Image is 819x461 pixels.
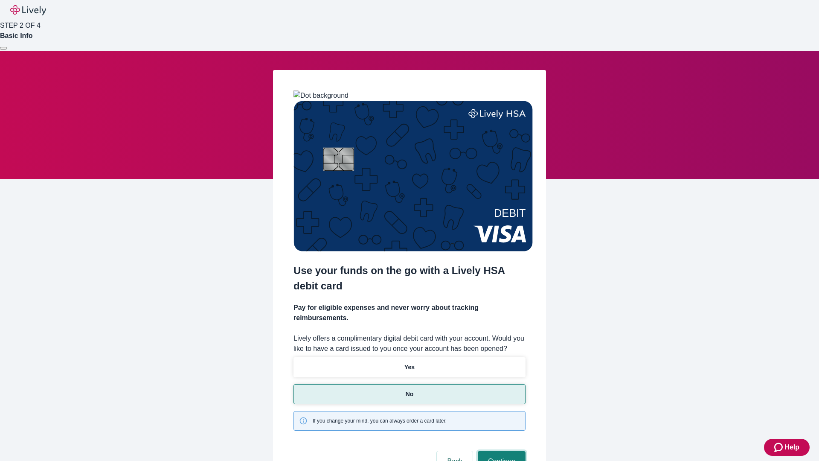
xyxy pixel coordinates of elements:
span: Help [784,442,799,452]
button: Yes [293,357,526,377]
button: No [293,384,526,404]
p: Yes [404,363,415,372]
h2: Use your funds on the go with a Lively HSA debit card [293,263,526,294]
img: Dot background [293,90,349,101]
p: No [406,390,414,399]
label: Lively offers a complimentary digital debit card with your account. Would you like to have a card... [293,333,526,354]
svg: Zendesk support icon [774,442,784,452]
button: Zendesk support iconHelp [764,439,810,456]
img: Lively [10,5,46,15]
h4: Pay for eligible expenses and never worry about tracking reimbursements. [293,303,526,323]
img: Debit card [293,101,533,251]
span: If you change your mind, you can always order a card later. [313,417,447,425]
